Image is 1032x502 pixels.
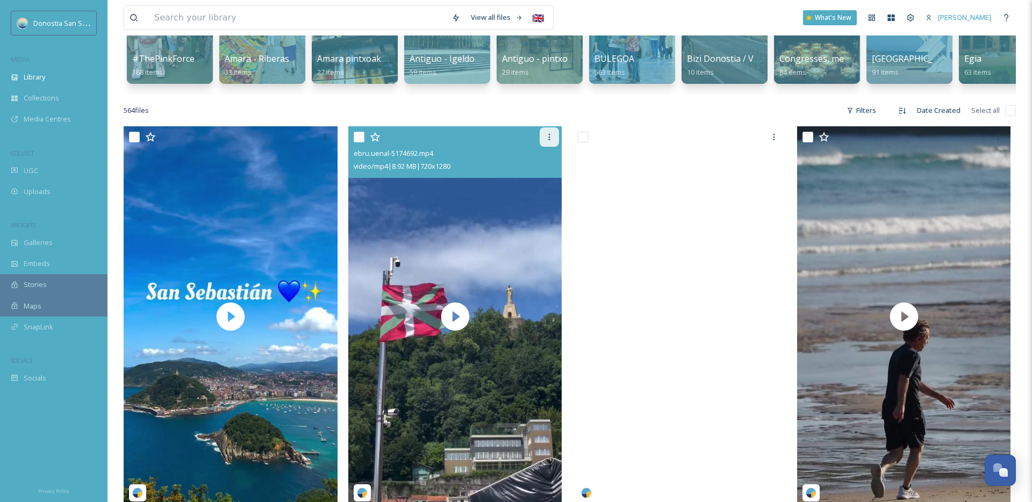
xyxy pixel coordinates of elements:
[465,7,528,28] a: View all files
[24,187,51,197] span: Uploads
[132,53,289,64] span: #ThePinkForce - [GEOGRAPHIC_DATA]
[317,53,414,64] span: Amara pintxoak/Pintxos
[317,67,344,77] span: 27 items
[132,67,163,77] span: 168 items
[225,54,289,77] a: Amara - Riberas13 items
[24,114,71,124] span: Media Centres
[24,72,45,82] span: Library
[17,18,28,28] img: images.jpeg
[841,100,881,121] div: Filters
[317,54,414,77] a: Amara pintxoak/Pintxos27 items
[985,455,1016,486] button: Open Chat
[920,7,997,28] a: [PERSON_NAME]
[410,67,436,77] span: 59 items
[11,55,30,63] span: MEDIA
[687,53,854,64] span: Bizi Donostia / Vive [GEOGRAPHIC_DATA]
[502,54,611,77] a: Antiguo - pintxoak/Pintxos29 items
[594,67,625,77] span: 563 items
[687,54,854,77] a: Bizi Donostia / Vive [GEOGRAPHIC_DATA]10 items
[24,279,47,290] span: Stories
[11,221,35,229] span: WIDGETS
[357,487,368,498] img: snapsea-logo.png
[410,54,475,77] a: Antiguo - Igeldo59 items
[964,53,981,64] span: Egia
[410,53,475,64] span: Antiguo - Igeldo
[149,6,446,30] input: Search your library
[581,487,592,498] img: snapsea-logo.png
[24,322,53,332] span: SnapLink
[779,54,908,77] a: Congresses, meetings & venues84 items
[872,67,899,77] span: 91 items
[502,53,611,64] span: Antiguo - pintxoak/Pintxos
[779,53,908,64] span: Congresses, meetings & venues
[132,487,143,498] img: snapsea-logo.png
[971,105,1000,116] span: Select all
[803,10,857,25] a: What's New
[779,67,806,77] span: 84 items
[132,54,289,77] a: #ThePinkForce - [GEOGRAPHIC_DATA]168 items
[225,67,252,77] span: 13 items
[354,161,450,171] span: video/mp4 | 8.92 MB | 720 x 1280
[594,53,634,64] span: BULEGOA
[33,18,142,28] span: Donostia San Sebastián Turismoa
[528,8,548,27] div: 🇬🇧
[964,54,991,77] a: Egia63 items
[24,301,41,311] span: Maps
[24,238,53,248] span: Galleries
[38,484,69,497] a: Privacy Policy
[11,149,34,157] span: COLLECT
[24,93,59,103] span: Collections
[354,148,433,158] span: ebru.uenal-5174692.mp4
[964,67,991,77] span: 63 items
[24,373,46,383] span: Socials
[24,259,50,269] span: Embeds
[502,67,529,77] span: 29 items
[11,356,32,364] span: SOCIALS
[594,54,634,77] a: BULEGOA563 items
[38,487,69,494] span: Privacy Policy
[687,67,714,77] span: 10 items
[225,53,289,64] span: Amara - Riberas
[912,100,966,121] div: Date Created
[938,12,991,22] span: [PERSON_NAME]
[806,487,816,498] img: snapsea-logo.png
[124,105,149,116] span: 564 file s
[24,166,38,176] span: UGC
